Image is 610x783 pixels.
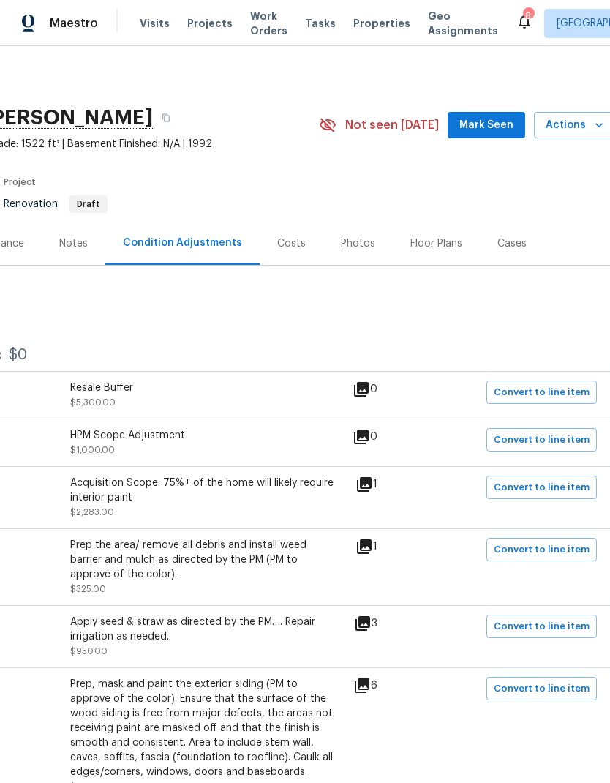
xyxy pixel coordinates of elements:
div: HPM Scope Adjustment [70,428,334,443]
div: 3 [354,615,424,632]
span: Geo Assignments [428,9,498,38]
span: Actions [546,116,603,135]
span: Convert to line item [494,479,590,496]
button: Convert to line item [486,381,597,404]
span: Mark Seen [459,116,513,135]
button: Convert to line item [486,476,597,499]
span: $1,000.00 [70,446,115,454]
div: Cases [497,236,527,251]
button: Convert to line item [486,677,597,700]
span: $950.00 [70,647,108,656]
span: Projects [187,16,233,31]
span: Maestro [50,16,98,31]
span: Convert to line item [494,432,590,449]
div: Photos [341,236,375,251]
div: 0 [353,381,424,398]
div: 0 [353,428,424,446]
div: Floor Plans [410,236,462,251]
div: Prep, mask and paint the exterior siding (PM to approve of the color). Ensure that the surface of... [70,677,334,779]
div: 1 [355,476,424,493]
span: Draft [71,200,106,209]
div: Costs [277,236,306,251]
button: Convert to line item [486,538,597,561]
div: $0 [9,348,27,362]
button: Convert to line item [486,615,597,638]
span: Not seen [DATE] [345,118,439,132]
button: Mark Seen [448,112,525,139]
span: Convert to line item [494,681,590,697]
div: 6 [353,677,424,694]
span: $2,283.00 [70,508,114,517]
span: Project [4,178,36,187]
div: Condition Adjustments [123,236,242,250]
span: Properties [353,16,410,31]
div: Resale Buffer [70,381,334,395]
button: Convert to line item [486,428,597,452]
span: $325.00 [70,585,106,593]
span: Convert to line item [494,618,590,635]
span: Convert to line item [494,384,590,401]
button: Copy Address [153,105,179,131]
span: Convert to line item [494,542,590,558]
div: Apply seed & straw as directed by the PM…. Repair irrigation as needed. [70,615,334,644]
span: Tasks [305,18,336,29]
span: Work Orders [250,9,287,38]
div: 1 [355,538,424,555]
span: Visits [140,16,170,31]
span: $5,300.00 [70,398,116,407]
div: Notes [59,236,88,251]
div: Prep the area/ remove all debris and install weed barrier and mulch as directed by the PM (PM to ... [70,538,334,582]
div: Acquisition Scope: 75%+ of the home will likely require interior paint [70,476,334,505]
span: Renovation [4,199,108,209]
div: 8 [523,9,533,23]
